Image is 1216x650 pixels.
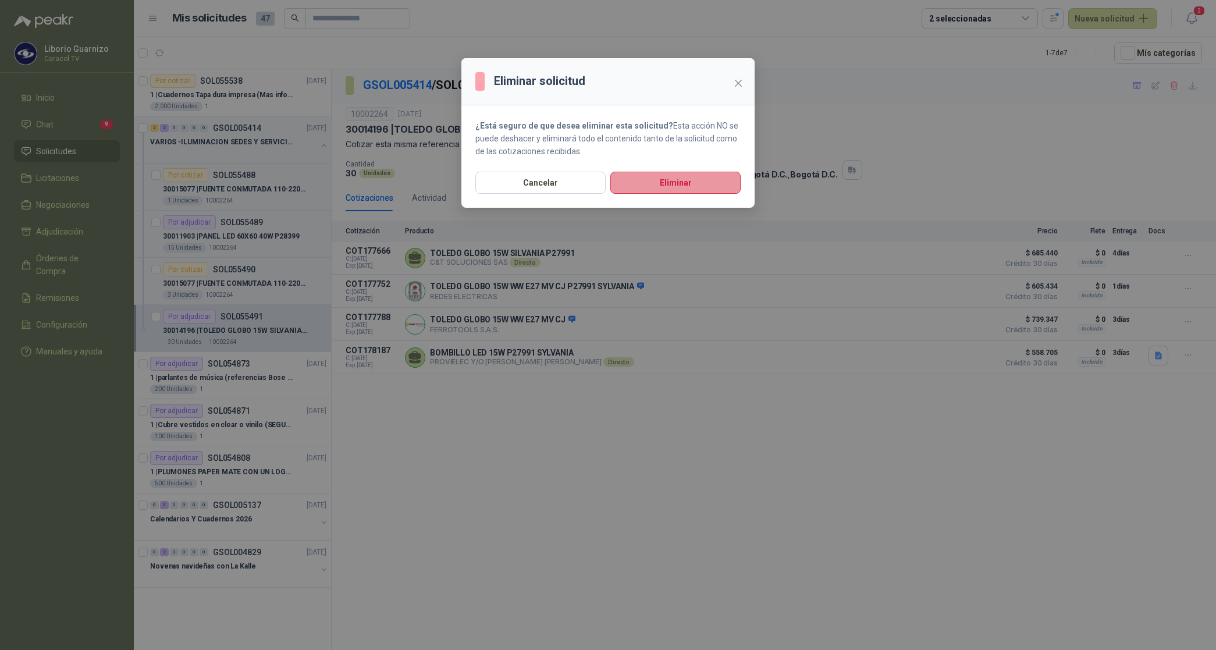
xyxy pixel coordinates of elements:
strong: ¿Está seguro de que desea eliminar esta solicitud? [475,121,673,130]
button: Cancelar [475,172,606,194]
p: Esta acción NO se puede deshacer y eliminará todo el contenido tanto de la solicitud como de las ... [475,119,741,158]
button: Eliminar [610,172,741,194]
h3: Eliminar solicitud [494,72,585,90]
span: close [734,79,743,88]
button: Close [729,74,748,93]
